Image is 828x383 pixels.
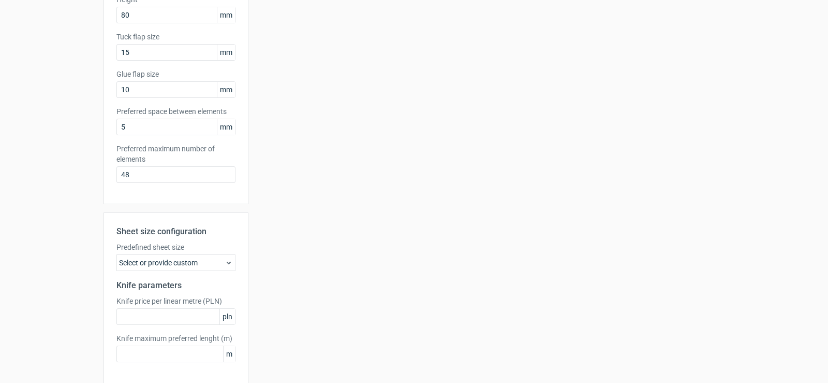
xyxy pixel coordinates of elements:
label: Tuck flap size [116,32,235,42]
span: mm [217,45,235,60]
span: pln [219,309,235,324]
label: Knife maximum preferred lenght (m) [116,333,235,344]
label: Glue flap size [116,69,235,79]
label: Predefined sheet size [116,242,235,252]
label: Preferred space between elements [116,106,235,117]
label: Knife price per linear metre (PLN) [116,296,235,306]
span: m [223,346,235,362]
span: mm [217,119,235,135]
h2: Knife parameters [116,279,235,292]
div: Select or provide custom [116,254,235,271]
label: Preferred maximum number of elements [116,144,235,164]
span: mm [217,7,235,23]
h2: Sheet size configuration [116,225,235,238]
span: mm [217,82,235,97]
